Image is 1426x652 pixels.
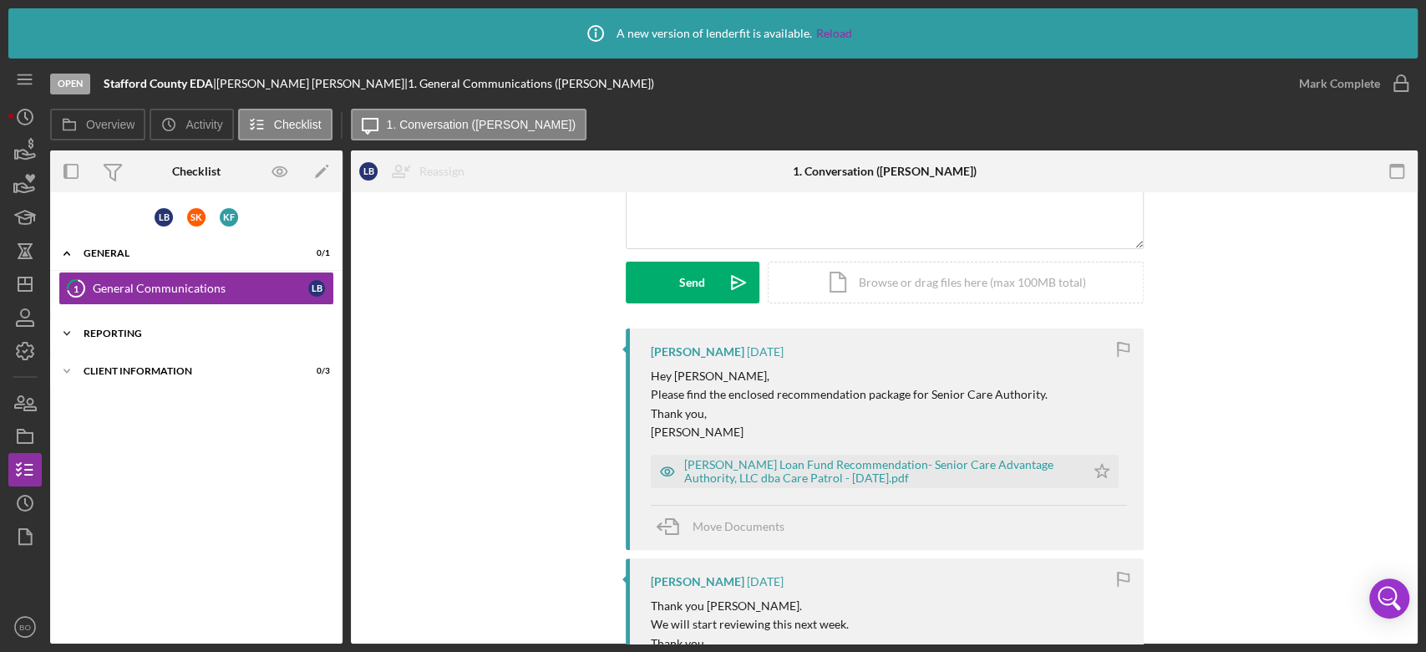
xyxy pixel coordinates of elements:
[1299,67,1380,100] div: Mark Complete
[651,597,849,615] p: Thank you [PERSON_NAME].
[351,109,586,140] button: 1. Conversation ([PERSON_NAME])
[86,118,134,131] label: Overview
[8,610,42,644] button: BO
[1282,67,1418,100] button: Mark Complete
[651,575,744,588] div: [PERSON_NAME]
[238,109,332,140] button: Checklist
[693,519,784,533] span: Move Documents
[187,208,206,227] div: S K
[626,262,759,303] button: Send
[684,458,1077,485] div: [PERSON_NAME] Loan Fund Recommendation- Senior Care Advantage Authority, LLC dba Care Patrol - [D...
[747,575,784,588] time: 2025-02-28 18:57
[19,623,31,632] text: BO
[84,366,288,376] div: Client Information
[84,248,288,258] div: General
[50,109,145,140] button: Overview
[84,329,322,339] div: Reporting
[1369,578,1409,619] div: Open Intercom Messenger
[274,118,322,131] label: Checklist
[651,367,1048,385] p: Hey [PERSON_NAME],
[747,345,784,359] time: 2025-09-08 15:48
[575,13,852,54] div: A new version of lenderfit is available.
[651,615,849,634] p: We will start reviewing this next week.
[50,74,90,94] div: Open
[651,506,801,548] button: Move Documents
[793,165,977,178] div: 1. Conversation ([PERSON_NAME])
[300,248,330,258] div: 0 / 1
[58,272,334,305] a: 1General CommunicationsLB
[651,345,744,359] div: [PERSON_NAME]
[651,423,1048,441] p: [PERSON_NAME]
[185,118,222,131] label: Activity
[387,118,576,131] label: 1. Conversation ([PERSON_NAME])
[220,208,238,227] div: K F
[351,155,481,188] button: LBReassign
[104,77,216,90] div: |
[104,76,213,90] b: Stafford County EDA
[651,405,1048,423] p: Thank you,
[816,27,852,40] a: Reload
[150,109,233,140] button: Activity
[74,283,79,293] tspan: 1
[172,165,221,178] div: Checklist
[300,366,330,376] div: 0 / 3
[419,155,464,188] div: Reassign
[93,282,308,295] div: General Communications
[651,455,1119,488] button: [PERSON_NAME] Loan Fund Recommendation- Senior Care Advantage Authority, LLC dba Care Patrol - [D...
[155,208,173,227] div: L B
[679,262,705,303] div: Send
[359,162,378,181] div: L B
[308,280,325,297] div: L B
[408,77,654,90] div: 1. General Communications ([PERSON_NAME])
[651,385,1048,404] p: Please find the enclosed recommendation package for Senior Care Authority.
[216,77,408,90] div: [PERSON_NAME] [PERSON_NAME] |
